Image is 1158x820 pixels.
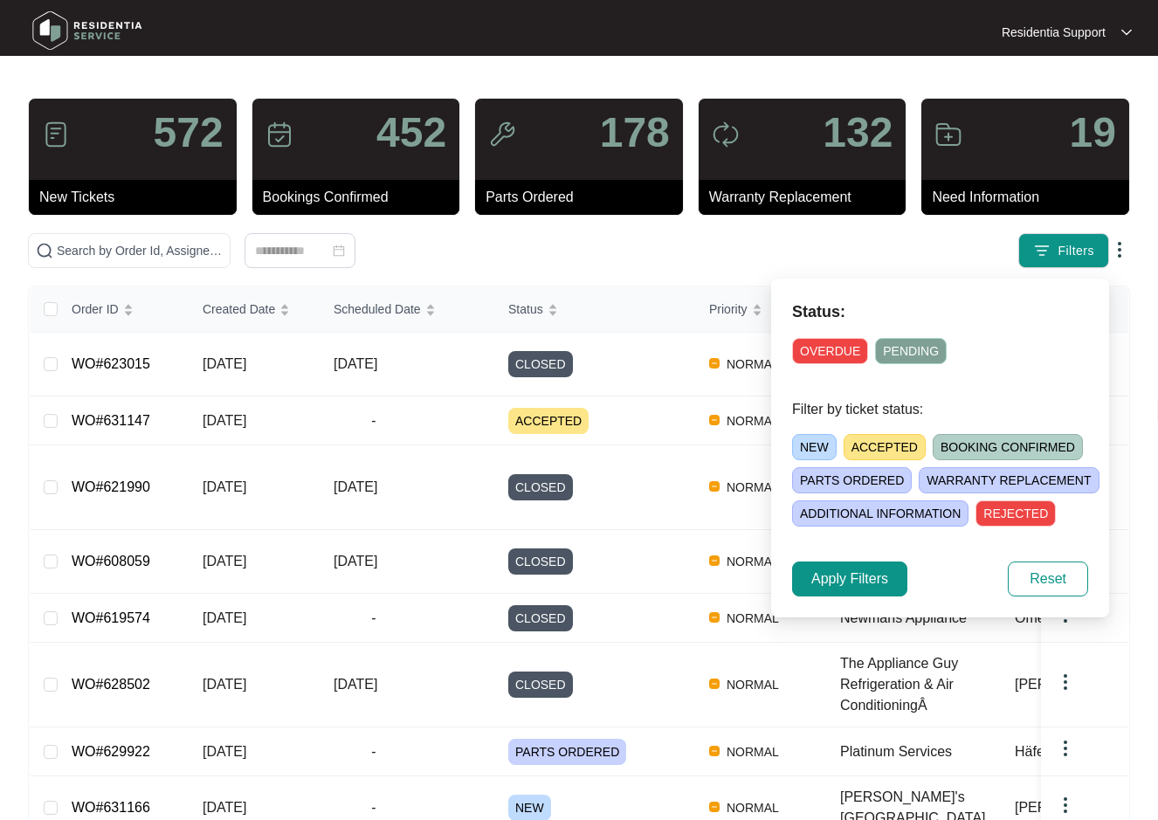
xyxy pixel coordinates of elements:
img: Vercel Logo [709,555,720,566]
span: WARRANTY REPLACEMENT [919,467,1099,493]
span: [DATE] [203,610,246,625]
img: icon [42,121,70,148]
img: icon [712,121,740,148]
p: Warranty Replacement [709,187,906,208]
span: - [334,741,414,762]
img: icon [265,121,293,148]
div: Newmans Appliance [840,608,1001,629]
span: - [334,608,414,629]
button: Reset [1008,562,1088,596]
span: Häfele [1015,744,1055,759]
span: CLOSED [508,351,573,377]
img: Vercel Logo [709,481,720,492]
span: [DATE] [334,479,377,494]
p: 132 [823,112,893,154]
p: New Tickets [39,187,237,208]
a: WO#608059 [72,554,150,568]
span: [DATE] [334,356,377,371]
th: Status [494,286,695,333]
p: Parts Ordered [486,187,683,208]
div: Platinum Services [840,741,1001,762]
p: Bookings Confirmed [263,187,460,208]
img: filter icon [1033,242,1051,259]
span: [DATE] [203,800,246,815]
img: Vercel Logo [709,415,720,425]
p: 452 [376,112,446,154]
img: Vercel Logo [709,358,720,369]
a: WO#629922 [72,744,150,759]
span: Scheduled Date [334,300,421,319]
p: 178 [600,112,670,154]
th: Order ID [58,286,189,333]
span: [DATE] [334,677,377,692]
span: NEW [792,434,837,460]
span: Reset [1030,568,1066,589]
img: Vercel Logo [709,679,720,689]
img: search-icon [36,242,53,259]
a: WO#619574 [72,610,150,625]
a: WO#628502 [72,677,150,692]
span: [DATE] [203,356,246,371]
span: Filters [1058,242,1094,260]
span: - [334,797,414,818]
span: CLOSED [508,605,573,631]
img: Vercel Logo [709,802,720,812]
span: Created Date [203,300,275,319]
img: dropdown arrow [1055,738,1076,759]
span: NORMAL [720,674,786,695]
span: PARTS ORDERED [508,739,626,765]
p: Residentia Support [1002,24,1106,41]
a: WO#621990 [72,479,150,494]
a: WO#623015 [72,356,150,371]
span: Status [508,300,543,319]
span: Apply Filters [811,568,888,589]
th: Priority [695,286,826,333]
span: ACCEPTED [508,408,589,434]
p: Filter by ticket status: [792,399,1088,420]
img: dropdown arrow [1055,672,1076,693]
input: Search by Order Id, Assignee Name, Customer Name, Brand and Model [57,241,223,260]
span: NORMAL [720,741,786,762]
span: [PERSON_NAME] [1015,677,1130,692]
button: Apply Filters [792,562,907,596]
img: icon [934,121,962,148]
img: dropdown arrow [1055,795,1076,816]
span: CLOSED [508,474,573,500]
th: Created Date [189,286,320,333]
span: ADDITIONAL INFORMATION [792,500,968,527]
button: filter iconFilters [1018,233,1109,268]
p: Need Information [932,187,1129,208]
img: Vercel Logo [709,612,720,623]
span: [DATE] [203,744,246,759]
span: NORMAL [720,608,786,629]
img: icon [488,121,516,148]
img: residentia service logo [26,4,148,57]
a: WO#631166 [72,800,150,815]
p: Status: [792,300,1088,324]
span: Order ID [72,300,119,319]
span: NORMAL [720,410,786,431]
span: REJECTED [975,500,1056,527]
span: NORMAL [720,797,786,818]
span: Omega [1015,610,1060,625]
span: Priority [709,300,748,319]
span: NORMAL [720,477,786,498]
span: PARTS ORDERED [792,467,912,493]
a: WO#631147 [72,413,150,428]
span: [PERSON_NAME] [1015,800,1130,815]
p: 19 [1070,112,1116,154]
span: - [334,410,414,431]
span: [DATE] [203,413,246,428]
span: OVERDUE [792,338,868,364]
span: NORMAL [720,551,786,572]
span: CLOSED [508,672,573,698]
span: BOOKING CONFIRMED [933,434,1083,460]
span: PENDING [875,338,947,364]
img: dropdown arrow [1109,239,1130,260]
span: CLOSED [508,548,573,575]
div: The Appliance Guy Refrigeration & Air ConditioningÂ [840,653,1001,716]
span: ACCEPTED [844,434,926,460]
img: dropdown arrow [1121,28,1132,37]
span: [DATE] [203,677,246,692]
th: Scheduled Date [320,286,494,333]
